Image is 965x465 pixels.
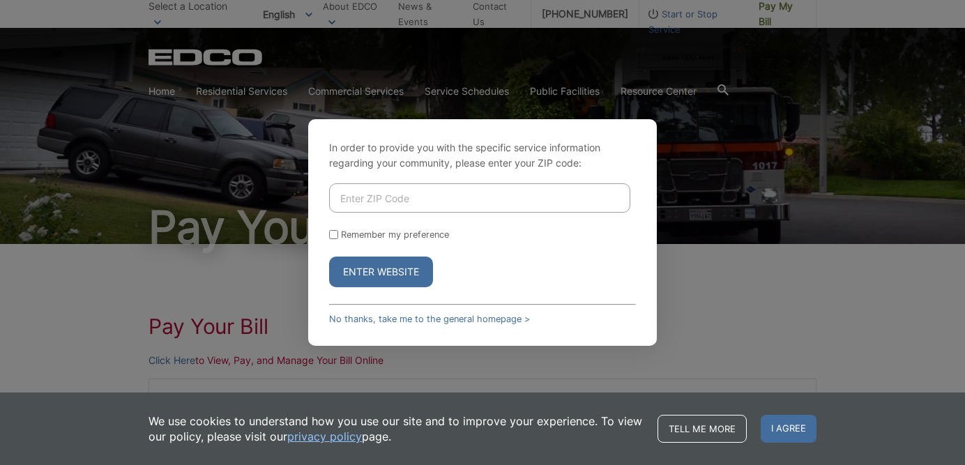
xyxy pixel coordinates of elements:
[329,140,636,171] p: In order to provide you with the specific service information regarding your community, please en...
[287,429,362,444] a: privacy policy
[329,314,530,324] a: No thanks, take me to the general homepage >
[341,229,449,240] label: Remember my preference
[761,415,816,443] span: I agree
[329,183,630,213] input: Enter ZIP Code
[329,257,433,287] button: Enter Website
[658,415,747,443] a: Tell me more
[149,413,644,444] p: We use cookies to understand how you use our site and to improve your experience. To view our pol...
